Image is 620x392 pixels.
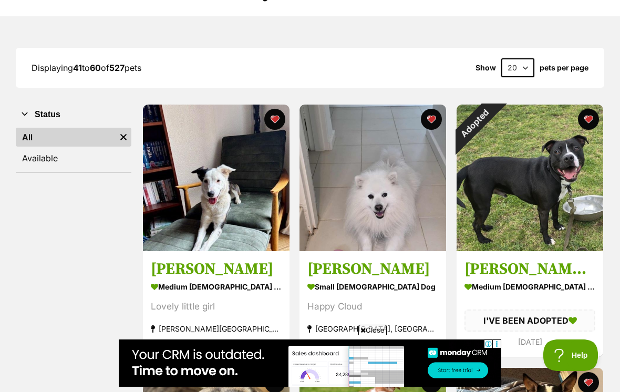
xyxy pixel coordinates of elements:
a: [PERSON_NAME] (66952) medium [DEMOGRAPHIC_DATA] Dog I'VE BEEN ADOPTED [DATE] favourite [457,251,603,357]
strong: 527 [109,63,125,73]
a: [PERSON_NAME] medium [DEMOGRAPHIC_DATA] Dog Lovely little girl [PERSON_NAME][GEOGRAPHIC_DATA] Int... [143,251,290,358]
a: Adopted [457,243,603,254]
button: favourite [421,109,442,130]
span: Displaying to of pets [32,63,141,73]
div: I'VE BEEN ADOPTED [464,310,595,332]
div: medium [DEMOGRAPHIC_DATA] Dog [151,279,282,294]
div: Lovely little girl [151,300,282,314]
button: Status [16,108,131,121]
span: Show [476,64,496,72]
div: Adopted [442,91,507,156]
div: [GEOGRAPHIC_DATA], [GEOGRAPHIC_DATA] [307,322,438,336]
a: Available [16,149,131,168]
a: All [16,128,116,147]
strong: 41 [73,63,82,73]
h3: [PERSON_NAME] [151,259,282,279]
div: Status [16,126,131,172]
h3: [PERSON_NAME] [307,259,438,279]
img: Louis [299,105,446,251]
img: Toby (66952) [457,105,603,251]
img: Xena Uffelman [143,105,290,251]
button: favourite [264,109,285,130]
div: medium [DEMOGRAPHIC_DATA] Dog [464,279,595,294]
a: [PERSON_NAME] small [DEMOGRAPHIC_DATA] Dog Happy Cloud [GEOGRAPHIC_DATA], [GEOGRAPHIC_DATA] Inter... [299,251,446,358]
a: Remove filter [116,128,131,147]
div: [PERSON_NAME][GEOGRAPHIC_DATA] [151,322,282,336]
div: [DATE] [464,335,595,349]
div: small [DEMOGRAPHIC_DATA] Dog [307,279,438,294]
iframe: Advertisement [119,339,501,387]
h3: [PERSON_NAME] (66952) [464,259,595,279]
span: Close [358,325,387,335]
strong: 60 [90,63,101,73]
label: pets per page [540,64,588,72]
iframe: Help Scout Beacon - Open [543,339,599,371]
button: favourite [578,109,599,130]
div: Happy Cloud [307,300,438,314]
